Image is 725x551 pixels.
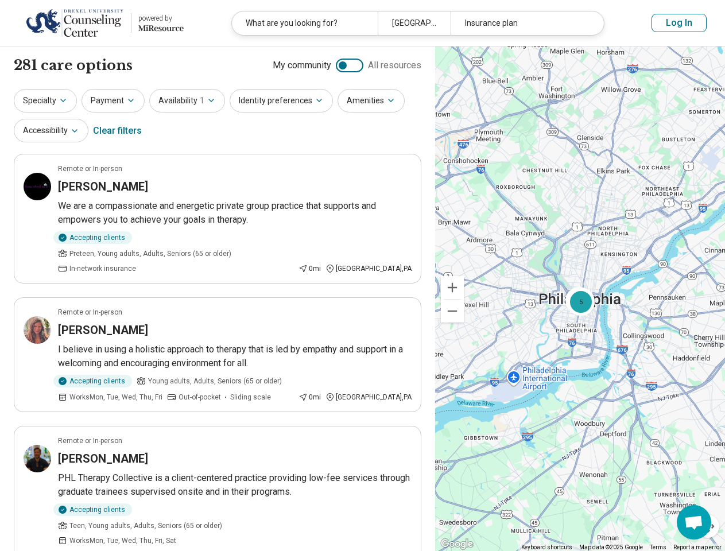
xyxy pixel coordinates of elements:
button: Identity preferences [230,89,333,112]
p: I believe in using a holistic approach to therapy that is led by empathy and support in a welcomi... [58,343,412,370]
a: Open chat [677,505,711,540]
div: Insurance plan [451,11,596,35]
button: Amenities [338,89,405,112]
img: Drexel University [26,9,124,37]
span: Map data ©2025 Google [579,544,643,550]
div: 0 mi [298,392,321,402]
span: Out-of-pocket [179,392,221,402]
h3: [PERSON_NAME] [58,322,148,338]
a: Report a map error [673,544,722,550]
span: Preteen, Young adults, Adults, Seniors (65 or older) [69,249,231,259]
button: Zoom out [441,300,464,323]
div: Accepting clients [53,375,132,387]
h3: [PERSON_NAME] [58,179,148,195]
h3: [PERSON_NAME] [58,451,148,467]
div: 0 mi [298,263,321,274]
div: Clear filters [93,117,142,145]
span: Teen, Young adults, Adults, Seniors (65 or older) [69,521,222,531]
a: Drexel Universitypowered by [18,9,184,37]
button: Availability1 [149,89,225,112]
p: Remote or In-person [58,436,122,446]
span: In-network insurance [69,263,136,274]
span: My community [273,59,331,72]
span: 1 [200,95,204,107]
div: What are you looking for? [232,11,378,35]
span: Works Mon, Tue, Wed, Thu, Fri, Sat [69,536,176,546]
div: [GEOGRAPHIC_DATA], [GEOGRAPHIC_DATA] [378,11,451,35]
div: [GEOGRAPHIC_DATA] , PA [325,392,412,402]
div: powered by [138,13,184,24]
p: PHL Therapy Collective is a client-centered practice providing low-fee services through graduate ... [58,471,412,499]
button: Zoom in [441,276,464,299]
span: Works Mon, Tue, Wed, Thu, Fri [69,392,162,402]
button: Accessibility [14,119,88,142]
div: [GEOGRAPHIC_DATA] , PA [325,263,412,274]
button: Log In [652,14,707,32]
h1: 281 care options [14,56,133,75]
a: Terms (opens in new tab) [650,544,666,550]
p: Remote or In-person [58,164,122,174]
p: Remote or In-person [58,307,122,317]
button: Specialty [14,89,77,112]
p: We are a compassionate and energetic private group practice that supports and empowers you to ach... [58,199,412,227]
div: Accepting clients [53,231,132,244]
div: 5 [567,288,595,316]
button: Payment [82,89,145,112]
div: Accepting clients [53,503,132,516]
span: All resources [368,59,421,72]
span: Sliding scale [230,392,271,402]
span: Young adults, Adults, Seniors (65 or older) [148,376,282,386]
